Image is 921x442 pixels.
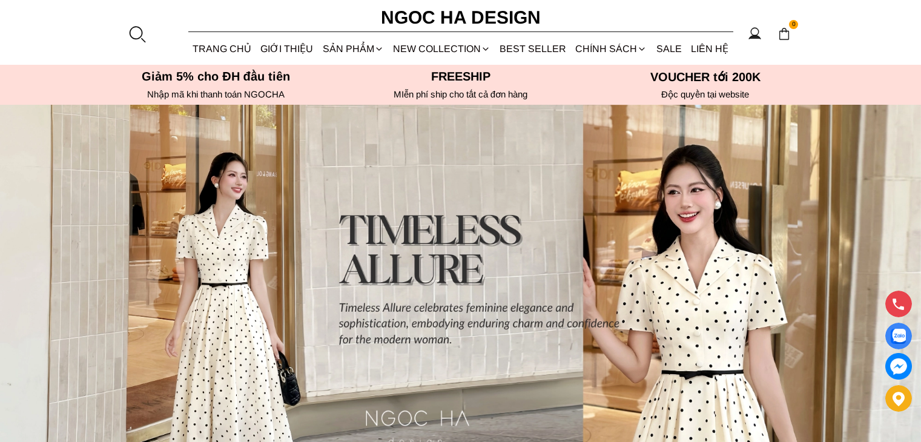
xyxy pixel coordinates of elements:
h6: Độc quyền tại website [587,89,824,100]
a: Display image [885,323,912,349]
img: Display image [891,329,906,344]
a: Ngoc Ha Design [370,3,552,32]
a: SALE [652,33,686,65]
div: Chính sách [571,33,652,65]
a: GIỚI THIỆU [256,33,318,65]
a: NEW COLLECTION [388,33,495,65]
font: Giảm 5% cho ĐH đầu tiên [142,70,290,83]
h5: VOUCHER tới 200K [587,70,824,84]
a: messenger [885,353,912,380]
h6: MIễn phí ship cho tất cả đơn hàng [342,89,579,100]
img: img-CART-ICON-ksit0nf1 [777,27,791,41]
font: Nhập mã khi thanh toán NGOCHA [147,89,285,99]
a: LIÊN HỆ [686,33,733,65]
span: 0 [789,20,799,30]
a: TRANG CHỦ [188,33,256,65]
div: SẢN PHẨM [318,33,388,65]
font: Freeship [431,70,490,83]
a: BEST SELLER [495,33,571,65]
